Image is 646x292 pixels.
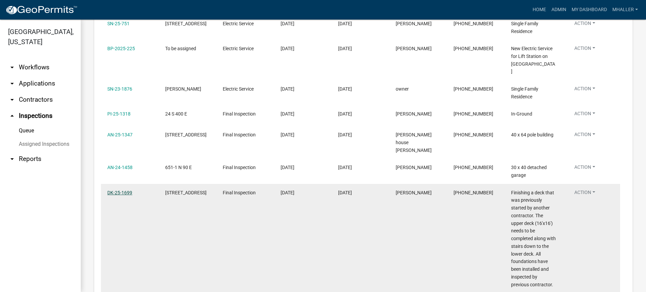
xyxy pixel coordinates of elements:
button: Action [569,131,601,141]
a: My Dashboard [569,3,610,16]
span: Final Inspection [223,165,256,170]
span: 241 Eagle Ridge Dr [165,190,207,195]
span: To be assigned [165,46,196,51]
span: julio house docter [396,132,432,153]
a: BP-2025-225 [107,46,135,51]
button: Action [569,189,601,199]
span: 555-555-5555 [454,111,493,117]
div: [DATE] [338,45,383,53]
span: Final Inspection [223,132,256,137]
span: 10/10/2025 [281,132,294,137]
a: Home [530,3,549,16]
span: Final Inspection [223,190,256,195]
button: Action [569,85,601,95]
div: [DATE] [338,189,383,197]
i: arrow_drop_down [8,96,16,104]
div: [DATE] [338,131,383,139]
div: [DATE] [338,20,383,28]
span: In-Ground [511,111,532,117]
i: arrow_drop_up [8,112,16,120]
button: Action [569,164,601,173]
span: 10/13/2025 [281,46,294,51]
span: 219-508-4496 [454,190,493,195]
div: [DATE] [338,110,383,118]
span: Final Inspection [223,111,256,117]
span: 10/03/2025 [281,190,294,195]
span: owner [396,86,409,92]
a: SN-23-1876 [107,86,132,92]
span: Electric Service [223,46,254,51]
i: arrow_drop_down [8,63,16,71]
span: 219-964-8435 [454,132,493,137]
span: 380 E Tratebas Rd [165,21,207,26]
span: 651-1 N 90 E [165,165,192,170]
span: Lourdes Ln [165,86,201,92]
button: Action [569,110,601,120]
span: Electric Service [223,86,254,92]
a: SN-25-751 [107,21,130,26]
span: 219-239-8467 [454,86,493,92]
a: AN-24-1458 [107,165,133,170]
span: Single Family Residence [511,21,538,34]
span: 30 x 40 detached garage [511,165,547,178]
a: Admin [549,3,569,16]
span: Michael Carlson [396,46,432,51]
i: arrow_drop_down [8,155,16,163]
span: 219-898-6972 [454,165,493,170]
a: AN-25-1347 [107,132,133,137]
span: 40 x 64 pole building [511,132,553,137]
button: Action [569,20,601,30]
span: New Electric Service for Lift Station on Sturdy Road [511,46,555,74]
span: Electric Service [223,21,254,26]
span: Finishing a deck that was previously started by another contractor. The upper deck (16'x16') need... [511,190,556,287]
a: DK-25-1699 [107,190,132,195]
span: Single Family Residence [511,86,538,99]
span: 555-555-5555 [454,21,493,26]
a: PI-25-1318 [107,111,131,117]
span: 622 W Us Hwy 30 [165,132,207,137]
span: gary green [396,21,432,26]
div: [DATE] [338,164,383,171]
span: 10/08/2025 [281,165,294,170]
span: 219-769-6007 [454,46,493,51]
span: 10/07/2025 [281,86,294,92]
span: john [396,111,432,117]
span: Alan Courtney [396,190,432,195]
div: [DATE] [338,85,383,93]
button: Action [569,45,601,55]
span: 24 S 400 E [165,111,187,117]
i: arrow_drop_down [8,79,16,88]
span: 10/13/2025 [281,111,294,117]
span: Michael Haller [396,165,432,170]
span: 10/14/2025 [281,21,294,26]
a: mhaller [610,3,641,16]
